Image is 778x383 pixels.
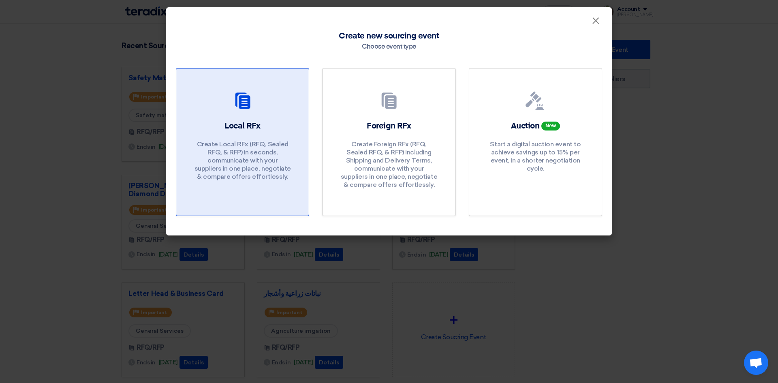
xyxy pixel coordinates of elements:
span: New [541,122,560,131]
div: Choose event type [362,42,416,52]
span: Auction [511,122,540,130]
a: Foreign RFx Create Foreign RFx (RFQ, Sealed RFQ, & RFP) including Shipping and Delivery Terms, co... [322,68,455,216]
button: Close [585,13,606,29]
span: Create new sourcing event [339,30,439,42]
a: Local RFx Create Local RFx (RFQ, Sealed RFQ, & RFP) in seconds, communicate with your suppliers i... [176,68,309,216]
h2: Local RFx [224,120,261,132]
h2: Foreign RFx [367,120,411,132]
p: Start a digital auction event to achieve savings up to 15% per event, in a shorter negotiation cy... [487,140,584,173]
p: Create Local RFx (RFQ, Sealed RFQ, & RFP) in seconds, communicate with your suppliers in one plac... [194,140,291,181]
div: Open chat [744,351,768,375]
span: × [592,15,600,31]
p: Create Foreign RFx (RFQ, Sealed RFQ, & RFP) including Shipping and Delivery Terms, communicate wi... [340,140,438,189]
a: Auction New Start a digital auction event to achieve savings up to 15% per event, in a shorter ne... [469,68,602,216]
